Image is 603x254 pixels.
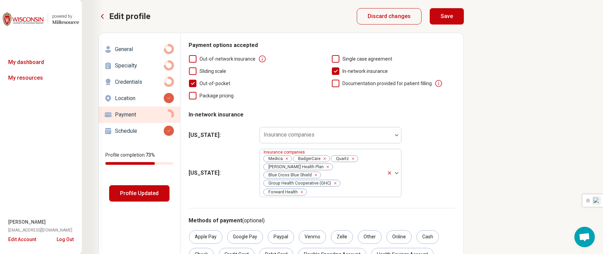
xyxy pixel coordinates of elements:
[200,81,230,86] span: Out-of-pocket
[416,230,439,244] div: Cash
[331,230,353,244] div: Zelle
[115,127,164,135] p: Schedule
[342,68,388,74] span: In-network insurance
[109,11,150,22] p: Edit profile
[200,68,226,74] span: Sliding scale
[99,74,180,90] a: Credentials
[264,150,306,155] label: Insurance companies
[99,90,180,107] a: Location
[264,180,333,187] span: Group Health Cooperative (GHC)
[200,56,255,62] span: Out-of-network insurance
[227,230,263,244] div: Google Pay
[264,131,314,138] label: Insurance companies
[115,94,164,102] p: Location
[99,58,180,74] a: Specialty
[99,123,180,139] a: Schedule
[115,45,164,53] p: General
[115,62,164,70] p: Specialty
[264,156,285,162] span: Medica
[200,93,234,98] span: Package pricing
[293,156,323,162] span: BadgerCare
[358,230,382,244] div: Other
[264,189,300,195] span: Forward Health
[105,162,173,165] div: Profile completion
[98,11,150,22] button: Edit profile
[574,227,595,247] a: Open chat
[342,81,432,86] span: Documentation provided for patient filling
[189,131,254,139] span: [US_STATE] :
[430,8,464,25] button: Save
[268,230,294,244] div: Paypal
[189,105,244,124] legend: In-network insurance
[8,227,72,233] span: [EMAIL_ADDRESS][DOMAIN_NAME]
[331,156,351,162] span: Quartz
[115,111,164,119] p: Payment
[109,185,170,202] button: Profile Updated
[3,11,44,27] img: University of Wisconsin-Madison
[189,230,222,244] div: Apple Pay
[299,230,326,244] div: Venmo
[3,11,79,27] a: University of Wisconsin-Madisonpowered by
[52,13,79,19] div: powered by
[99,107,180,123] a: Payment
[115,78,164,86] p: Credentials
[189,41,455,49] h3: Payment options accepted
[264,164,326,170] span: [PERSON_NAME] Health Plan
[99,147,180,169] div: Profile completion:
[264,172,314,178] span: Blue Cross Blue Shield
[8,219,46,226] span: [PERSON_NAME]
[146,152,155,158] span: 73 %
[8,236,36,243] button: Edit Account
[189,217,455,225] h3: Methods of payment
[189,169,254,177] span: [US_STATE] :
[342,56,392,62] span: Single case agreement
[57,236,74,241] button: Log Out
[242,217,265,224] span: (optional)
[99,41,180,58] a: General
[386,230,412,244] div: Online
[357,8,422,25] button: Discard changes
